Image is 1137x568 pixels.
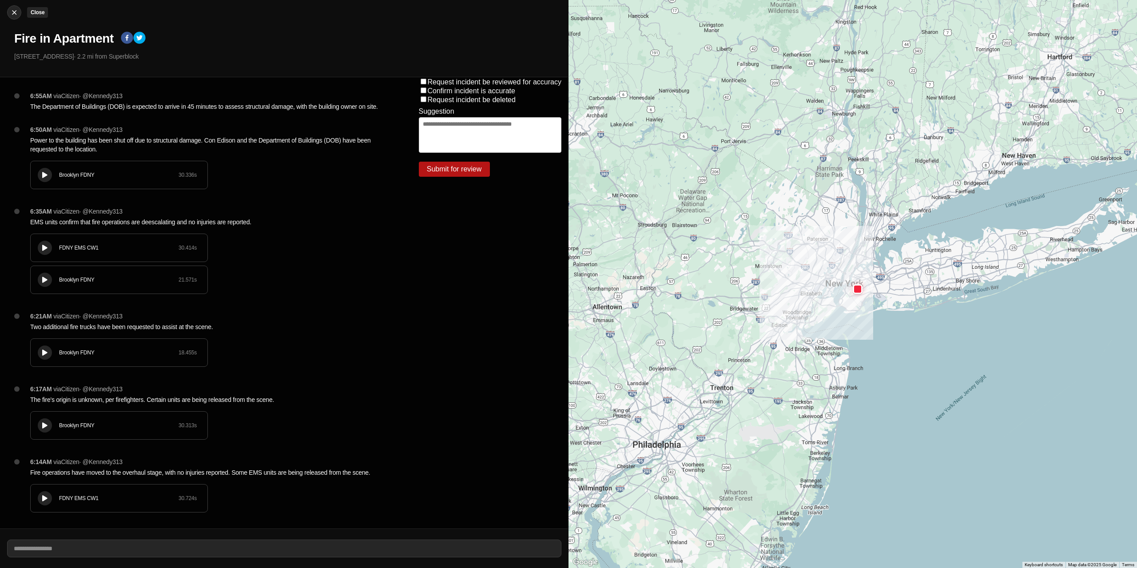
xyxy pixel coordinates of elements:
[59,171,179,179] div: Brooklyn FDNY
[30,457,52,466] p: 6:14AM
[53,207,123,216] p: via Citizen · @ Kennedy313
[571,556,600,568] img: Google
[179,171,197,179] div: 30.336 s
[59,495,179,502] div: FDNY EMS CW1
[30,125,52,134] p: 6:50AM
[179,422,197,429] div: 30.313 s
[53,125,123,134] p: via Citizen · @ Kennedy313
[179,349,197,356] div: 18.455 s
[1068,562,1117,567] span: Map data ©2025 Google
[30,312,52,321] p: 6:21AM
[31,9,44,16] small: Close
[121,32,133,46] button: facebook
[59,276,179,283] div: Brooklyn FDNY
[419,162,490,177] button: Submit for review
[133,32,146,46] button: twitter
[10,8,19,17] img: cancel
[30,207,52,216] p: 6:35AM
[428,78,562,86] label: Request incident be reviewed for accuracy
[1025,562,1063,568] button: Keyboard shortcuts
[7,5,21,20] button: cancelClose
[30,322,383,331] p: Two additional fire trucks have been requested to assist at the scene.
[30,468,383,477] p: Fire operations have moved to the overhaul stage, with no injuries reported. Some EMS units are b...
[179,276,197,283] div: 21.571 s
[59,349,179,356] div: Brooklyn FDNY
[30,385,52,393] p: 6:17AM
[53,312,123,321] p: via Citizen · @ Kennedy313
[30,91,52,100] p: 6:55AM
[1122,562,1134,567] a: Terms (opens in new tab)
[419,107,454,115] label: Suggestion
[179,495,197,502] div: 30.724 s
[30,136,383,154] p: Power to the building has been shut off due to structural damage. Con Edison and the Department o...
[179,244,197,251] div: 30.414 s
[428,96,516,103] label: Request incident be deleted
[59,422,179,429] div: Brooklyn FDNY
[30,218,383,226] p: EMS units confirm that fire operations are deescalating and no injuries are reported.
[53,457,123,466] p: via Citizen · @ Kennedy313
[30,102,383,111] p: The Department of Buildings (DOB) is expected to arrive in 45 minutes to assess structural damage...
[428,87,515,95] label: Confirm incident is accurate
[14,31,114,47] h1: Fire in Apartment
[53,91,123,100] p: via Citizen · @ Kennedy313
[571,556,600,568] a: Open this area in Google Maps (opens a new window)
[14,52,561,61] p: [STREET_ADDRESS] · 2.2 mi from Superblock
[30,395,383,404] p: The fire's origin is unknown, per firefighters. Certain units are being released from the scene.
[53,385,123,393] p: via Citizen · @ Kennedy313
[59,244,179,251] div: FDNY EMS CW1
